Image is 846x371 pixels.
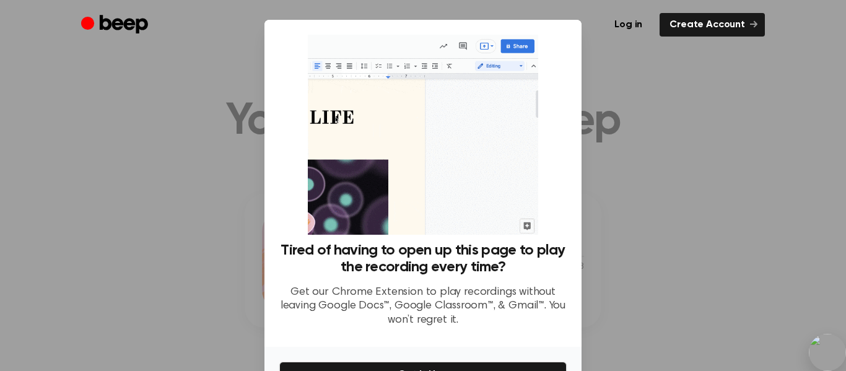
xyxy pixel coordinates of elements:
a: Beep [81,13,151,37]
h3: Tired of having to open up this page to play the recording every time? [279,242,567,276]
img: bubble.svg [809,334,846,371]
a: Create Account [660,13,765,37]
a: Log in [604,13,652,37]
img: Beep extension in action [308,35,538,235]
p: Get our Chrome Extension to play recordings without leaving Google Docs™, Google Classroom™, & Gm... [279,286,567,328]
